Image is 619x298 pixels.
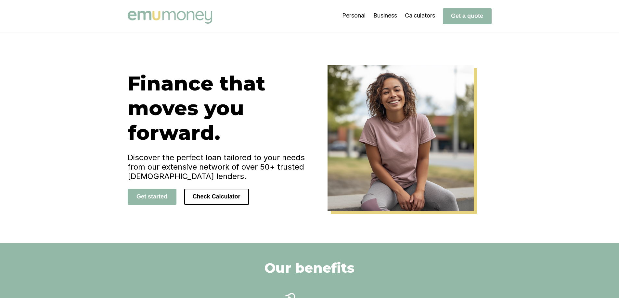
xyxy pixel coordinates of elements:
[443,8,492,24] button: Get a quote
[128,193,176,200] a: Get started
[184,193,249,200] a: Check Calculator
[443,12,492,19] a: Get a quote
[128,11,212,24] img: Emu Money logo
[184,189,249,205] button: Check Calculator
[128,71,310,145] h1: Finance that moves you forward.
[328,65,474,211] img: Emu Money Home
[264,259,355,276] h2: Our benefits
[128,189,176,205] button: Get started
[128,153,310,181] h4: Discover the perfect loan tailored to your needs from our extensive network of over 50+ trusted [...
